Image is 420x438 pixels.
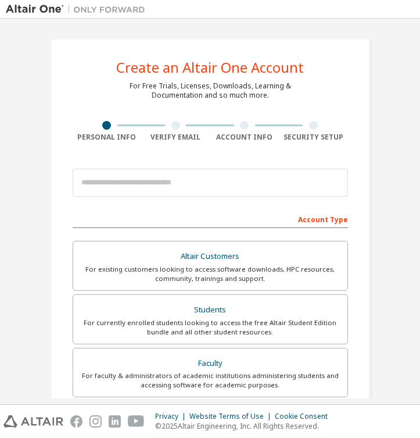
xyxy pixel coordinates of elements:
[70,415,82,428] img: facebook.svg
[80,318,340,337] div: For currently enrolled students looking to access the free Altair Student Edition bundle and all ...
[89,415,102,428] img: instagram.svg
[109,415,121,428] img: linkedin.svg
[73,209,348,228] div: Account Type
[80,371,340,390] div: For faculty & administrators of academic institutions administering students and accessing softwa...
[80,265,340,283] div: For existing customers looking to access software downloads, HPC resources, community, trainings ...
[3,415,63,428] img: altair_logo.svg
[130,81,291,100] div: For Free Trials, Licenses, Downloads, Learning & Documentation and so much more.
[116,60,304,74] div: Create an Altair One Account
[128,415,145,428] img: youtube.svg
[210,133,279,142] div: Account Info
[189,412,275,421] div: Website Terms of Use
[275,412,335,421] div: Cookie Consent
[80,302,340,318] div: Students
[141,133,210,142] div: Verify Email
[155,421,335,431] p: © 2025 Altair Engineering, Inc. All Rights Reserved.
[73,133,142,142] div: Personal Info
[155,412,189,421] div: Privacy
[279,133,348,142] div: Security Setup
[6,3,151,15] img: Altair One
[80,355,340,372] div: Faculty
[80,248,340,265] div: Altair Customers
